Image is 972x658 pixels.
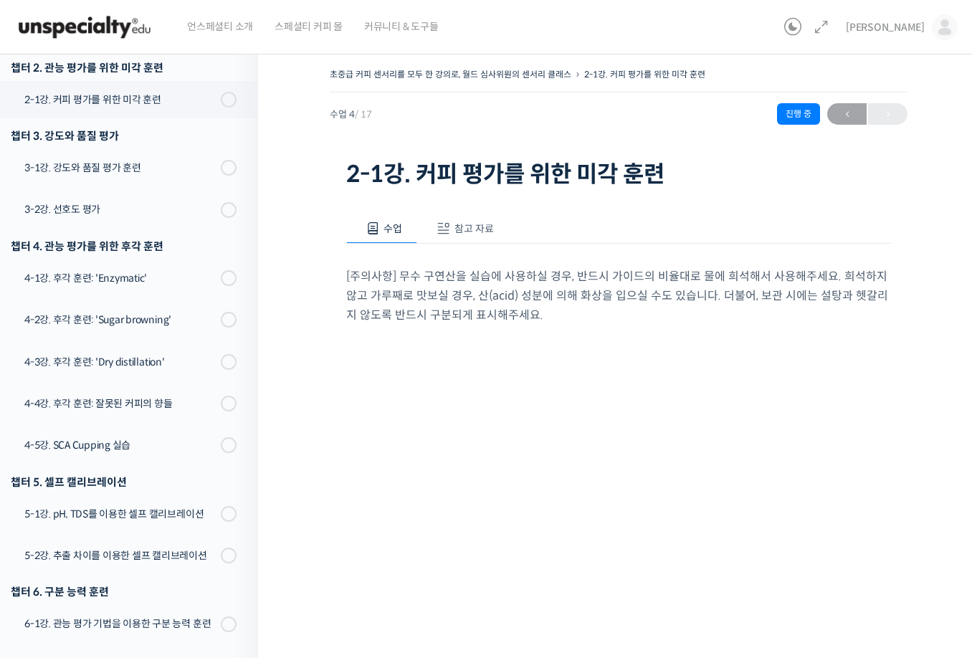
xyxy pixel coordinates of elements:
div: 챕터 5. 셀프 캘리브레이션 [11,472,237,492]
span: 수업 [383,222,402,235]
div: 5-2강. 추출 차이를 이용한 셀프 캘리브레이션 [24,548,216,563]
span: / 17 [355,108,372,120]
div: 4-3강. 후각 훈련: 'Dry distillation' [24,354,216,370]
div: 챕터 2. 관능 평가를 위한 미각 훈련 [11,58,237,77]
div: 챕터 6. 구분 능력 훈련 [11,582,237,601]
div: 4-5강. SCA Cupping 실습 [24,437,216,453]
span: 대화 [131,477,148,488]
div: 2-1강. 커피 평가를 위한 미각 훈련 [24,92,216,108]
span: 설정 [221,476,239,487]
p: [주의사항] 무수 구연산을 실습에 사용하실 경우, 반드시 가이드의 비율대로 물에 희석해서 사용해주세요. 희석하지 않고 가루째로 맛보실 경우, 산(acid) 성분에 의해 화상을... [346,267,891,325]
a: 설정 [185,454,275,490]
a: 2-1강. 커피 평가를 위한 미각 훈련 [584,69,705,80]
div: 4-1강. 후각 훈련: 'Enzymatic' [24,270,216,286]
a: 대화 [95,454,185,490]
div: 챕터 4. 관능 평가를 위한 후각 훈련 [11,237,237,256]
div: 4-2강. 후각 훈련: 'Sugar browning' [24,312,216,328]
a: 홈 [4,454,95,490]
span: 참고 자료 [454,222,494,235]
div: 3-1강. 강도와 품질 평가 훈련 [24,160,216,176]
h1: 2-1강. 커피 평가를 위한 미각 훈련 [346,161,891,188]
span: [PERSON_NAME] [846,21,925,34]
span: ← [827,105,867,124]
div: 3-2강. 선호도 평가 [24,201,216,217]
a: 초중급 커피 센서리를 모두 한 강의로, 월드 심사위원의 센서리 클래스 [330,69,571,80]
div: 진행 중 [777,103,820,125]
span: 수업 4 [330,110,372,119]
div: 5-1강. pH, TDS를 이용한 셀프 캘리브레이션 [24,506,216,522]
span: 홈 [45,476,54,487]
a: ←이전 [827,103,867,125]
div: 챕터 3. 강도와 품질 평가 [11,126,237,146]
div: 4-4강. 후각 훈련: 잘못된 커피의 향들 [24,396,216,411]
div: 6-1강. 관능 평가 기법을 이용한 구분 능력 훈련 [24,616,216,631]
